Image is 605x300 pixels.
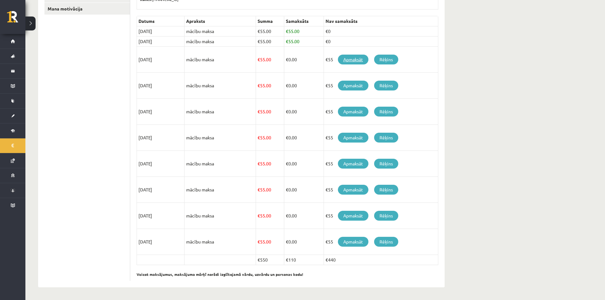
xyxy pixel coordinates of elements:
th: Samaksāts [284,16,324,26]
a: Rēķins [374,81,398,90]
td: [DATE] [137,47,185,73]
td: [DATE] [137,37,185,47]
span: € [286,161,288,166]
a: Apmaksāt [338,185,368,195]
td: [DATE] [137,125,185,151]
span: € [286,28,288,34]
td: 55.00 [256,47,284,73]
td: mācību maksa [185,125,256,151]
td: 0.00 [284,47,324,73]
td: 55.00 [256,177,284,203]
td: 55.00 [256,229,284,255]
td: [DATE] [137,26,185,37]
a: Rēķins [374,133,398,143]
a: Apmaksāt [338,159,368,169]
span: € [258,83,260,88]
a: Apmaksāt [338,237,368,247]
b: Veicot maksājumus, maksājuma mērķī norādi izglītojamā vārdu, uzvārdu un personas kodu! [137,272,303,277]
a: Apmaksāt [338,133,368,143]
td: 0.00 [284,125,324,151]
td: €55 [324,203,438,229]
a: Rēķins [374,185,398,195]
td: 55.00 [256,125,284,151]
td: 0.00 [284,177,324,203]
td: 0.00 [284,99,324,125]
th: Datums [137,16,185,26]
span: € [286,187,288,192]
td: mācību maksa [185,73,256,99]
td: mācību maksa [185,26,256,37]
th: Apraksts [185,16,256,26]
td: 55.00 [256,73,284,99]
td: €55 [324,125,438,151]
td: €55 [324,73,438,99]
td: 55.00 [256,151,284,177]
td: 55.00 [284,37,324,47]
span: € [286,109,288,114]
a: Rēķins [374,55,398,64]
td: mācību maksa [185,203,256,229]
td: €0 [324,26,438,37]
span: € [258,187,260,192]
td: €55 [324,151,438,177]
a: Rēķins [374,107,398,117]
td: €55 [324,177,438,203]
th: Summa [256,16,284,26]
td: 55.00 [256,99,284,125]
span: € [286,239,288,244]
a: Apmaksāt [338,81,368,90]
td: [DATE] [137,203,185,229]
span: € [258,161,260,166]
td: 55.00 [256,203,284,229]
td: mācību maksa [185,229,256,255]
td: €55 [324,47,438,73]
td: [DATE] [137,177,185,203]
td: mācību maksa [185,47,256,73]
td: 55.00 [256,37,284,47]
span: € [286,213,288,218]
td: €550 [256,255,284,265]
span: € [286,57,288,62]
span: € [258,28,260,34]
a: Mana motivācija [44,3,130,15]
td: [DATE] [137,151,185,177]
td: 0.00 [284,151,324,177]
a: Rēķins [374,237,398,247]
a: Rēķins [374,211,398,221]
td: 0.00 [284,73,324,99]
td: €110 [284,255,324,265]
td: mācību maksa [185,99,256,125]
span: € [286,135,288,140]
td: [DATE] [137,229,185,255]
td: [DATE] [137,99,185,125]
a: Apmaksāt [338,55,368,64]
td: 0.00 [284,203,324,229]
td: mācību maksa [185,151,256,177]
td: 55.00 [284,26,324,37]
td: €440 [324,255,438,265]
td: mācību maksa [185,177,256,203]
span: € [258,57,260,62]
td: 55.00 [256,26,284,37]
td: mācību maksa [185,37,256,47]
span: € [258,109,260,114]
td: €55 [324,99,438,125]
td: [DATE] [137,73,185,99]
span: € [258,135,260,140]
td: €55 [324,229,438,255]
td: €0 [324,37,438,47]
td: 0.00 [284,229,324,255]
span: € [258,239,260,244]
a: Rēķins [374,159,398,169]
span: € [286,38,288,44]
span: € [258,213,260,218]
span: € [286,83,288,88]
a: Apmaksāt [338,211,368,221]
th: Nav samaksāts [324,16,438,26]
span: € [258,38,260,44]
a: Rīgas 1. Tālmācības vidusskola [7,11,25,27]
a: Apmaksāt [338,107,368,117]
